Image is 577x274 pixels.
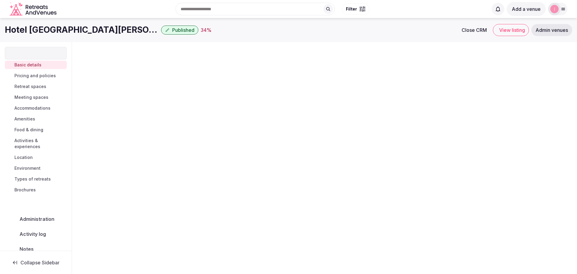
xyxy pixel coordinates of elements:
a: Types of retreats [5,175,67,183]
span: Environment [14,165,41,171]
span: Close CRM [462,27,487,33]
span: Filter [346,6,357,12]
a: Admin venues [531,24,572,36]
a: Activities & experiences [5,136,67,151]
a: Meeting spaces [5,93,67,102]
button: Add a venue [507,2,546,16]
div: 34 % [201,26,212,34]
span: Retreat spaces [14,84,46,90]
span: Activities & experiences [14,138,64,150]
h1: Hotel [GEOGRAPHIC_DATA][PERSON_NAME][GEOGRAPHIC_DATA] [5,24,159,36]
button: Published [161,26,198,35]
span: Admin venues [536,27,568,33]
span: Basic details [14,62,41,68]
a: Food & dining [5,126,67,134]
a: Visit the homepage [10,2,58,16]
span: Administration [20,215,57,223]
img: jen-7867 [550,5,559,13]
button: Filter [342,3,369,15]
span: Collapse Sidebar [20,260,60,266]
a: Environment [5,164,67,172]
a: Pricing and policies [5,72,67,80]
span: Food & dining [14,127,43,133]
span: Accommodations [14,105,50,111]
svg: Retreats and Venues company logo [10,2,58,16]
span: Published [172,27,194,33]
a: Location [5,153,67,162]
span: Notes [20,245,36,253]
span: Amenities [14,116,35,122]
button: Collapse Sidebar [5,256,67,269]
span: View listing [499,27,525,33]
span: Location [14,154,33,160]
a: Administration [5,213,67,225]
a: Notes [5,243,67,255]
a: Activity log [5,228,67,240]
span: Meeting spaces [14,94,48,100]
span: Types of retreats [14,176,51,182]
a: Basic details [5,61,67,69]
a: View listing [493,24,529,36]
a: Add a venue [507,6,546,12]
button: 34% [201,26,212,34]
a: Amenities [5,115,67,123]
a: Brochures [5,186,67,194]
span: Pricing and policies [14,73,56,79]
a: Close CRM [456,24,490,36]
span: Brochures [14,187,36,193]
a: Retreat spaces [5,82,67,91]
span: Activity log [20,230,48,238]
a: Accommodations [5,104,67,112]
